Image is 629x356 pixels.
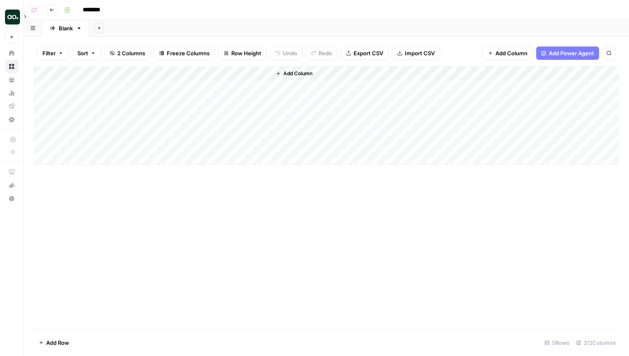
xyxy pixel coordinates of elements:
[59,24,73,32] div: Blank
[42,49,56,57] span: Filter
[392,47,440,60] button: Import CSV
[483,47,533,60] button: Add Column
[354,49,383,57] span: Export CSV
[72,47,101,60] button: Sort
[117,49,145,57] span: 2 Columns
[5,113,18,126] a: Settings
[218,47,267,60] button: Row Height
[5,60,18,73] a: Browse
[42,20,89,37] a: Blank
[5,47,18,60] a: Home
[495,49,527,57] span: Add Column
[5,10,20,25] img: Justina testing Logo
[34,336,74,349] button: Add Row
[341,47,389,60] button: Export CSV
[270,47,302,60] button: Undo
[5,86,18,100] a: Usage
[405,49,435,57] span: Import CSV
[154,47,215,60] button: Freeze Columns
[283,49,297,57] span: Undo
[231,49,261,57] span: Row Height
[573,336,619,349] div: 2/2 Columns
[167,49,210,57] span: Freeze Columns
[5,192,18,205] button: Help + Support
[283,70,312,77] span: Add Column
[319,49,332,57] span: Redo
[46,339,69,347] span: Add Row
[37,47,69,60] button: Filter
[77,49,88,57] span: Sort
[272,68,316,79] button: Add Column
[104,47,151,60] button: 2 Columns
[5,179,18,192] button: What's new?
[306,47,337,60] button: Redo
[5,73,18,86] a: Your Data
[536,47,599,60] button: Add Power Agent
[541,336,573,349] div: 5 Rows
[5,7,18,27] button: Workspace: Justina testing
[549,49,594,57] span: Add Power Agent
[5,165,18,179] a: AirOps Academy
[5,100,18,113] a: Flightpath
